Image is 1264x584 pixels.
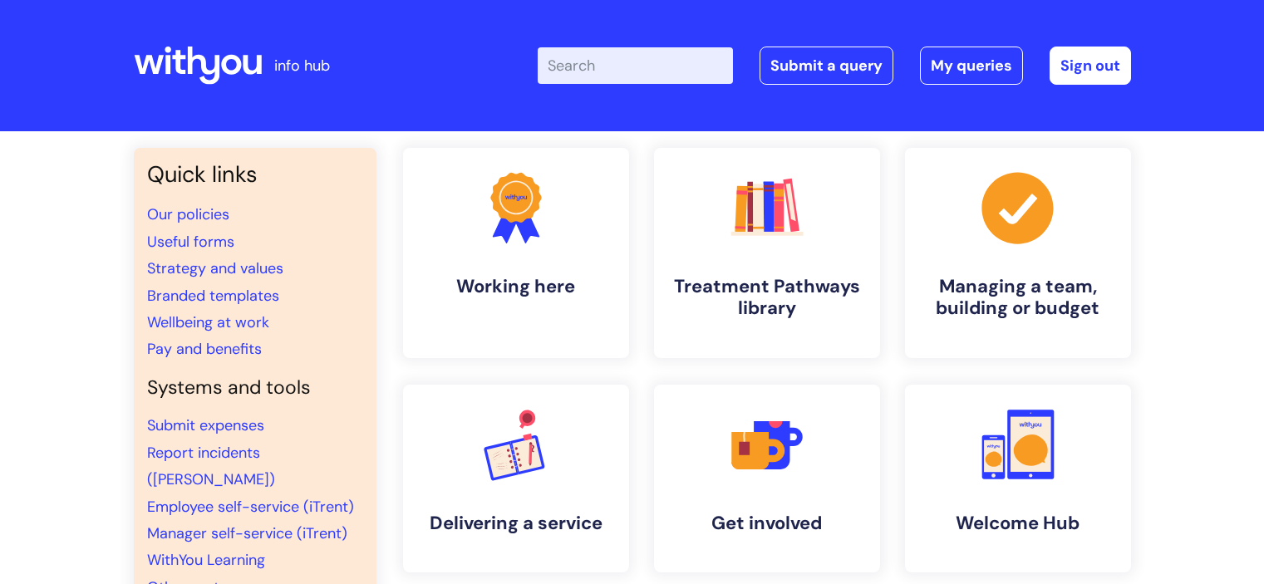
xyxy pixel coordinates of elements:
[147,286,279,306] a: Branded templates
[147,312,269,332] a: Wellbeing at work
[760,47,893,85] a: Submit a query
[918,513,1118,534] h4: Welcome Hub
[416,276,616,297] h4: Working here
[905,385,1131,572] a: Welcome Hub
[403,385,629,572] a: Delivering a service
[147,204,229,224] a: Our policies
[905,148,1131,358] a: Managing a team, building or budget
[920,47,1023,85] a: My queries
[403,148,629,358] a: Working here
[147,415,264,435] a: Submit expenses
[538,47,1131,85] div: | -
[147,232,234,252] a: Useful forms
[147,497,354,517] a: Employee self-service (iTrent)
[654,385,880,572] a: Get involved
[147,443,275,489] a: Report incidents ([PERSON_NAME])
[147,550,265,570] a: WithYou Learning
[667,276,867,320] h4: Treatment Pathways library
[1050,47,1131,85] a: Sign out
[147,376,363,400] h4: Systems and tools
[147,161,363,188] h3: Quick links
[147,523,347,543] a: Manager self-service (iTrent)
[416,513,616,534] h4: Delivering a service
[274,52,330,79] p: info hub
[147,339,262,359] a: Pay and benefits
[667,513,867,534] h4: Get involved
[654,148,880,358] a: Treatment Pathways library
[538,47,733,84] input: Search
[147,258,283,278] a: Strategy and values
[918,276,1118,320] h4: Managing a team, building or budget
